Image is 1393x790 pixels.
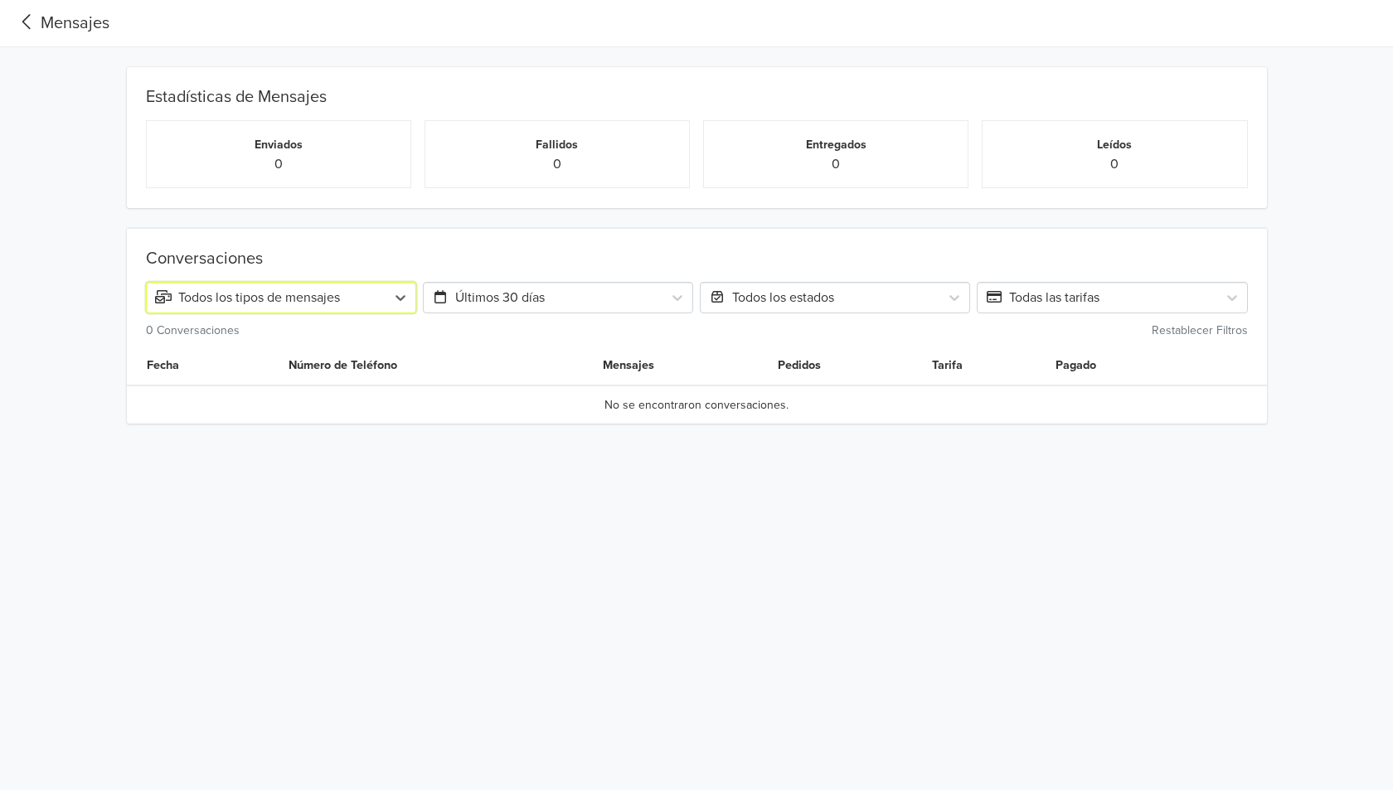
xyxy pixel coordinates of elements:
th: Número de Teléfono [279,347,593,385]
small: 0 Conversaciones [146,323,240,337]
p: 0 [996,154,1233,174]
small: Enviados [255,138,303,152]
span: Todos los estados [709,289,834,306]
small: Entregados [806,138,866,152]
span: Todos los tipos de mensajes [155,289,340,306]
div: Estadísticas de Mensajes [139,67,1255,114]
p: 0 [160,154,397,174]
p: 0 [717,154,954,174]
div: Conversaciones [146,249,1248,275]
a: Mensajes [13,11,109,36]
th: Pagado [1046,347,1194,385]
span: Todas las tarifas [986,289,1099,306]
span: Últimos 30 días [432,289,545,306]
small: Leídos [1097,138,1132,152]
small: Restablecer Filtros [1152,323,1248,337]
p: 0 [439,154,676,174]
span: No se encontraron conversaciones. [604,396,789,414]
th: Fecha [127,347,279,385]
th: Mensajes [593,347,767,385]
th: Pedidos [768,347,922,385]
small: Fallidos [536,138,578,152]
th: Tarifa [922,347,1046,385]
